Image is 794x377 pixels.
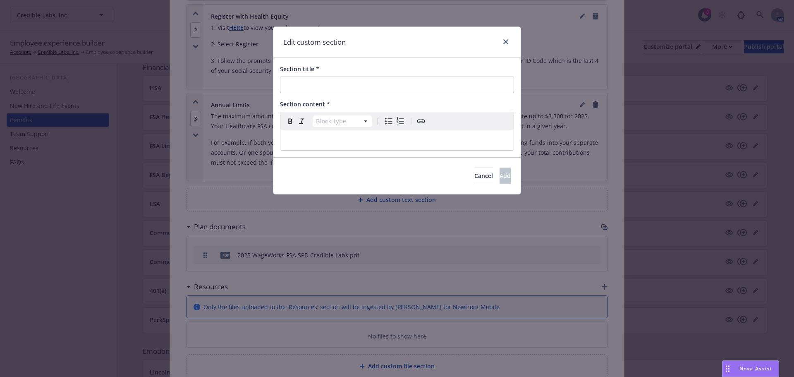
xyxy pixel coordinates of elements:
button: Bulleted list [383,115,395,127]
div: editable markdown [280,130,514,150]
button: Bold [285,115,296,127]
span: Section title * [280,65,319,73]
button: Create link [415,115,427,127]
div: Drag to move [722,361,733,377]
h1: Edit custom section [283,37,346,48]
span: Nova Assist [739,365,772,372]
div: toggle group [383,115,406,127]
button: Block type [313,115,372,127]
button: Cancel [474,168,493,184]
button: Italic [296,115,308,127]
a: close [501,37,511,47]
button: Add [500,168,511,184]
span: Cancel [474,172,493,180]
button: Numbered list [395,115,406,127]
span: Add [500,172,511,180]
span: Section content * [280,100,330,108]
button: Nova Assist [722,360,779,377]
